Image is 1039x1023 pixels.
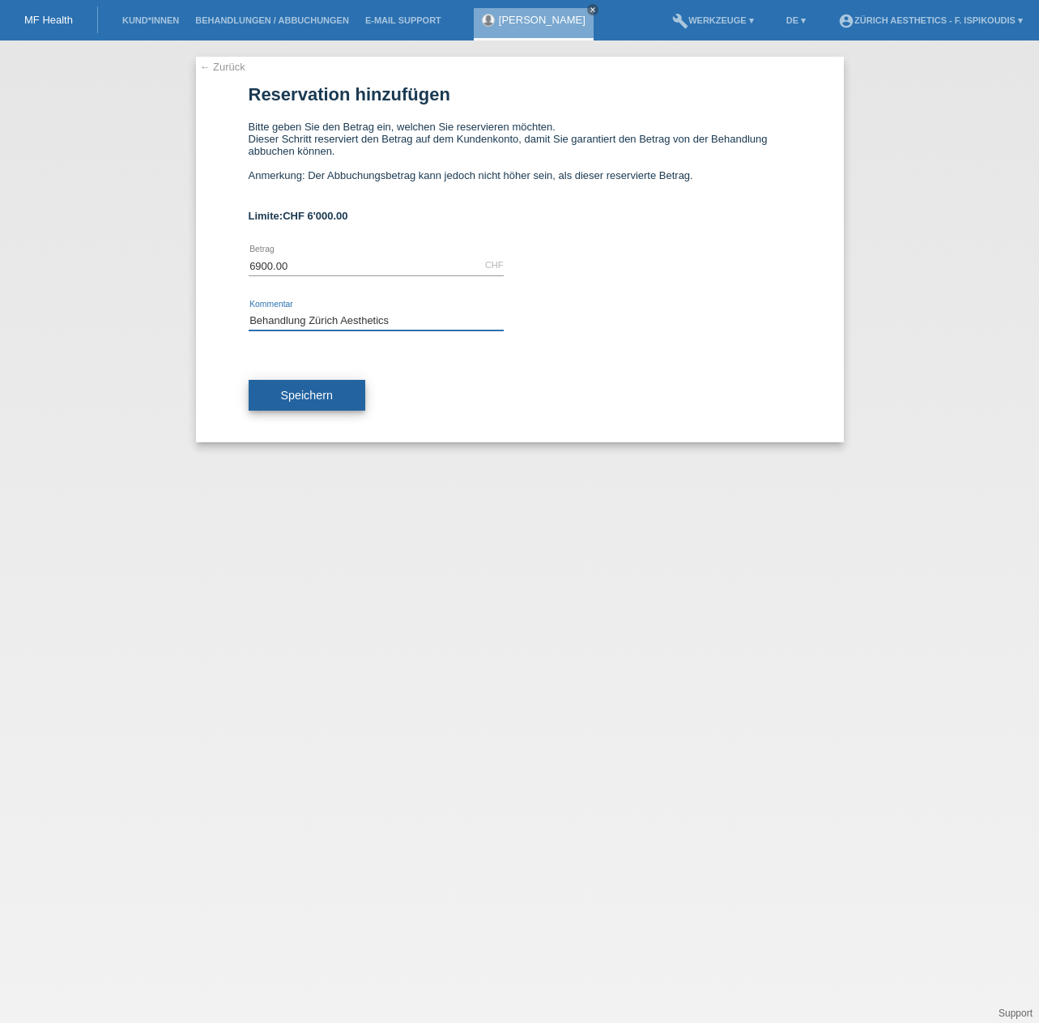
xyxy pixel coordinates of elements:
a: DE ▾ [778,15,814,25]
a: account_circleZürich Aesthetics - F. Ispikoudis ▾ [830,15,1031,25]
a: Support [999,1008,1033,1019]
i: close [589,6,597,14]
b: Limite: [249,210,348,222]
button: Speichern [249,380,365,411]
a: buildWerkzeuge ▾ [664,15,762,25]
div: Bitte geben Sie den Betrag ein, welchen Sie reservieren möchten. Dieser Schritt reserviert den Be... [249,121,791,194]
span: CHF 6'000.00 [283,210,347,222]
a: [PERSON_NAME] [499,14,586,26]
a: E-Mail Support [357,15,449,25]
a: ← Zurück [200,61,245,73]
a: MF Health [24,14,73,26]
a: Kund*innen [114,15,187,25]
i: build [672,13,688,29]
i: account_circle [838,13,854,29]
h1: Reservation hinzufügen [249,84,791,104]
a: close [587,4,598,15]
a: Behandlungen / Abbuchungen [187,15,357,25]
span: Speichern [281,389,333,402]
div: CHF [485,260,504,270]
